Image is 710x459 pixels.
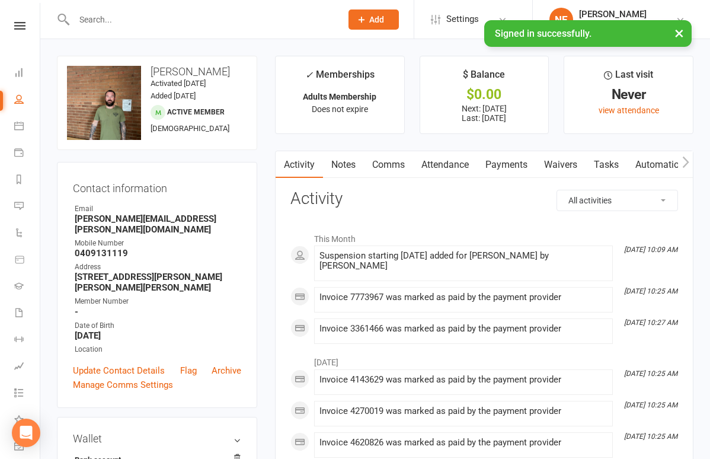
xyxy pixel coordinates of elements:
[180,364,197,378] a: Flag
[14,87,41,114] a: People
[14,247,41,274] a: Product Sales
[75,307,241,317] strong: -
[290,190,678,208] h3: Activity
[14,60,41,87] a: Dashboard
[75,330,241,341] strong: [DATE]
[624,246,677,254] i: [DATE] 10:09 AM
[431,104,538,123] p: Next: [DATE] Last: [DATE]
[413,151,477,179] a: Attendance
[624,318,677,327] i: [DATE] 10:27 AM
[14,407,41,434] a: What's New
[14,141,41,167] a: Payments
[604,67,653,88] div: Last visit
[303,92,376,101] strong: Adults Membership
[579,9,647,20] div: [PERSON_NAME]
[627,151,698,179] a: Automations
[312,104,368,114] span: Does not expire
[305,67,375,89] div: Memberships
[151,124,229,133] span: [DEMOGRAPHIC_DATA]
[319,251,607,271] div: Suspension starting [DATE] added for [PERSON_NAME] by [PERSON_NAME]
[75,296,241,307] div: Member Number
[73,433,241,445] h3: Wallet
[536,151,586,179] a: Waivers
[348,9,399,30] button: Add
[14,167,41,194] a: Reports
[624,369,677,378] i: [DATE] 10:25 AM
[290,227,678,246] li: This Month
[12,419,40,447] div: Open Intercom Messenger
[75,203,241,215] div: Email
[212,364,241,378] a: Archive
[586,151,627,179] a: Tasks
[75,248,241,259] strong: 0409131119
[151,91,196,100] time: Added [DATE]
[67,66,247,78] h3: [PERSON_NAME]
[290,350,678,369] li: [DATE]
[624,432,677,441] i: [DATE] 10:25 AM
[151,79,206,88] time: Activated [DATE]
[319,324,607,334] div: Invoice 3361466 was marked as paid by the payment provider
[446,6,479,33] span: Settings
[167,108,225,116] span: Active member
[75,344,241,355] div: Location
[75,213,241,235] strong: [PERSON_NAME][EMAIL_ADDRESS][PERSON_NAME][DOMAIN_NAME]
[364,151,413,179] a: Comms
[575,88,682,101] div: Never
[477,151,536,179] a: Payments
[75,272,241,293] strong: [STREET_ADDRESS][PERSON_NAME][PERSON_NAME][PERSON_NAME]
[599,106,659,115] a: view attendance
[75,262,241,273] div: Address
[319,406,607,416] div: Invoice 4270019 was marked as paid by the payment provider
[323,151,364,179] a: Notes
[75,320,241,332] div: Date of Birth
[669,20,690,46] button: ×
[624,401,677,409] i: [DATE] 10:25 AM
[549,8,573,31] div: NE
[75,238,241,249] div: Mobile Number
[73,364,165,378] a: Update Contact Details
[73,178,241,195] h3: Contact information
[14,114,41,141] a: Calendar
[319,438,607,448] div: Invoice 4620826 was marked as paid by the payment provider
[495,28,591,39] span: Signed in successfully.
[14,354,41,381] a: Assessments
[369,15,384,24] span: Add
[319,375,607,385] div: Invoice 4143629 was marked as paid by the payment provider
[319,292,607,302] div: Invoice 7773967 was marked as paid by the payment provider
[71,11,333,28] input: Search...
[67,66,141,140] img: image1732752485.png
[431,88,538,101] div: $0.00
[463,67,505,88] div: $ Balance
[73,378,173,392] a: Manage Comms Settings
[305,69,313,81] i: ✓
[276,151,323,179] a: Activity
[624,287,677,295] i: [DATE] 10:25 AM
[579,20,647,30] div: The Grappling Lab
